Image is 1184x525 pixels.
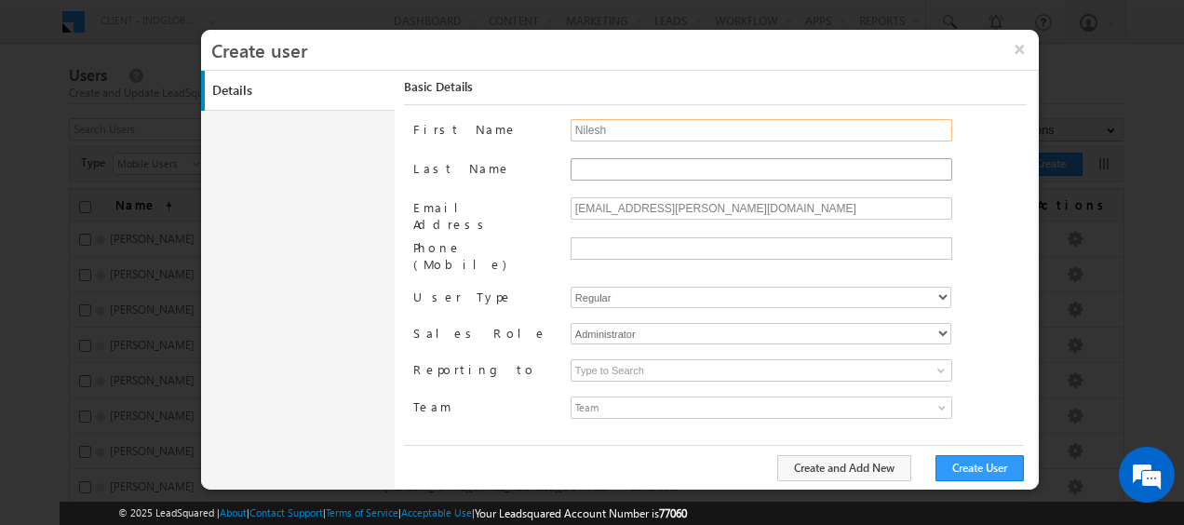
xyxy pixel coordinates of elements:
[253,402,338,427] em: Start Chat
[326,506,398,518] a: Terms of Service
[32,98,78,122] img: d_60004797649_company_0_60004797649
[413,287,555,305] label: User Type
[118,505,687,522] span: © 2025 LeadSquared | | | | |
[927,361,950,380] a: Show All Items
[413,323,555,342] label: Sales Role
[413,158,555,177] label: Last Name
[413,119,555,138] label: First Name
[413,359,555,378] label: Reporting to
[24,172,340,387] textarea: Type your message and hit 'Enter'
[572,397,856,418] span: Team
[935,455,1024,481] button: Create User
[205,71,398,111] a: Details
[571,359,952,382] input: Type to Search
[413,397,555,415] label: Team
[211,30,1039,69] h3: Create user
[413,197,555,233] label: Email Address
[1000,30,1039,69] button: ×
[249,506,323,518] a: Contact Support
[475,506,687,520] span: Your Leadsquared Account Number is
[404,78,1027,105] div: Basic Details
[777,455,911,481] button: Create and Add New
[413,237,555,273] label: Phone (Mobile)
[97,98,313,122] div: Chat with us now
[659,506,687,520] span: 77060
[305,9,350,54] div: Minimize live chat window
[401,506,472,518] a: Acceptable Use
[220,506,247,518] a: About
